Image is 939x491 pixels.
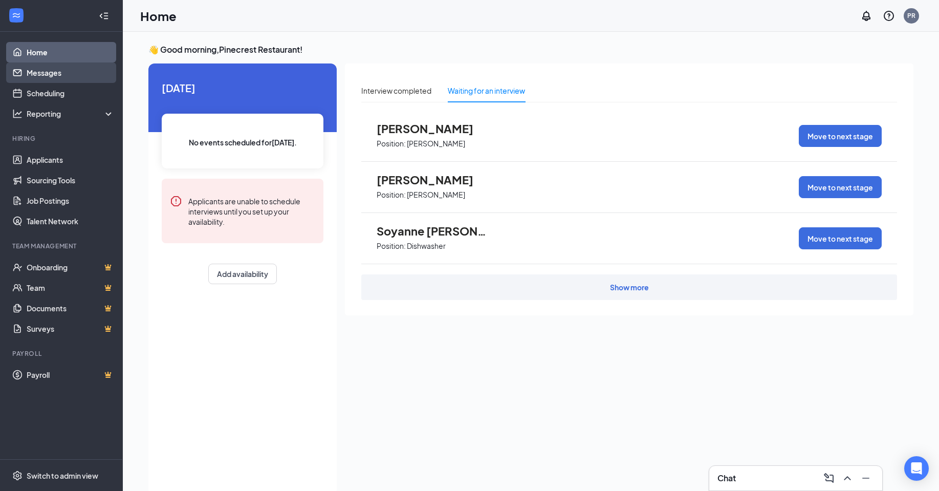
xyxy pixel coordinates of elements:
[407,139,465,148] p: [PERSON_NAME]
[27,62,114,83] a: Messages
[12,134,112,143] div: Hiring
[448,85,525,96] div: Waiting for an interview
[27,170,114,190] a: Sourcing Tools
[377,224,489,238] span: Soyanne [PERSON_NAME]
[27,365,114,385] a: PayrollCrown
[170,195,182,207] svg: Error
[883,10,895,22] svg: QuestionInfo
[860,10,872,22] svg: Notifications
[799,227,882,249] button: Move to next stage
[377,122,489,135] span: [PERSON_NAME]
[377,241,406,251] p: Position:
[858,470,874,486] button: Minimize
[27,150,114,170] a: Applicants
[12,242,112,250] div: Team Management
[27,211,114,231] a: Talent Network
[162,80,323,96] span: [DATE]
[12,471,23,481] svg: Settings
[823,472,835,484] svg: ComposeMessage
[904,456,929,481] div: Open Intercom Messenger
[860,472,872,484] svg: Minimize
[377,190,406,200] p: Position:
[361,85,431,96] div: Interview completed
[148,44,913,55] h3: 👋 Good morning, Pinecrest Restaurant !
[188,195,315,227] div: Applicants are unable to schedule interviews until you set up your availability.
[407,241,446,251] p: Dishwasher
[799,176,882,198] button: Move to next stage
[821,470,837,486] button: ComposeMessage
[841,472,854,484] svg: ChevronUp
[11,10,21,20] svg: WorkstreamLogo
[610,282,649,292] div: Show more
[839,470,856,486] button: ChevronUp
[27,109,115,119] div: Reporting
[27,471,98,481] div: Switch to admin view
[377,139,406,148] p: Position:
[377,173,489,186] span: [PERSON_NAME]
[27,298,114,318] a: DocumentsCrown
[140,7,177,25] h1: Home
[407,190,465,200] p: [PERSON_NAME]
[27,257,114,277] a: OnboardingCrown
[27,277,114,298] a: TeamCrown
[208,264,277,284] button: Add availability
[27,190,114,211] a: Job Postings
[27,318,114,339] a: SurveysCrown
[189,137,297,148] span: No events scheduled for [DATE] .
[12,349,112,358] div: Payroll
[27,42,114,62] a: Home
[12,109,23,119] svg: Analysis
[27,83,114,103] a: Scheduling
[717,473,736,484] h3: Chat
[99,11,109,21] svg: Collapse
[799,125,882,147] button: Move to next stage
[907,11,915,20] div: PR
